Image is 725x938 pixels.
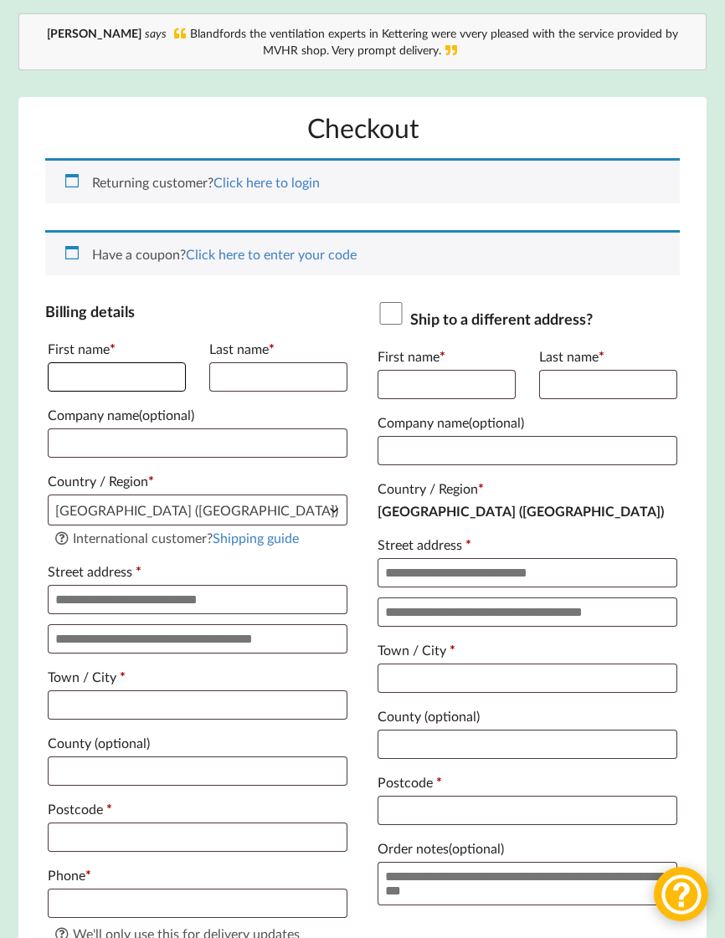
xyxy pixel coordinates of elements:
[213,530,299,546] a: Shipping guide
[95,735,150,751] span: (optional)
[54,529,341,548] div: International customer?
[378,637,677,664] label: Town / City
[45,110,681,145] h1: Checkout
[410,310,593,328] span: Ship to a different address?
[378,503,664,519] strong: [GEOGRAPHIC_DATA] ([GEOGRAPHIC_DATA])
[139,407,194,423] span: (optional)
[375,302,407,324] input: Ship to a different address?
[378,531,677,558] label: Street address
[469,414,524,430] span: (optional)
[48,796,347,823] label: Postcode
[378,703,677,730] label: County
[48,558,347,585] label: Street address
[378,475,677,502] label: Country / Region
[48,664,347,690] label: Town / City
[49,495,347,525] span: United Kingdom (UK)
[48,862,347,889] label: Phone
[539,343,677,370] label: Last name
[48,730,347,756] label: County
[378,835,677,862] label: Order notes
[48,402,347,428] label: Company name
[48,495,347,525] span: Country / Region
[186,246,357,262] a: Click here to enter your code
[378,409,677,436] label: Company name
[48,336,186,362] label: First name
[48,468,347,495] label: Country / Region
[45,158,681,203] div: Returning customer?
[36,25,690,59] div: Blandfords the ventilation experts in Kettering were vvery pleased with the service provided by M...
[378,769,677,796] label: Postcode
[213,174,320,190] a: Click here to login
[145,26,167,40] i: says
[424,708,480,724] span: (optional)
[378,343,516,370] label: First name
[45,230,681,275] div: Have a coupon?
[45,302,350,321] h3: Billing details
[47,26,141,40] b: [PERSON_NAME]
[449,840,504,856] span: (optional)
[209,336,347,362] label: Last name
